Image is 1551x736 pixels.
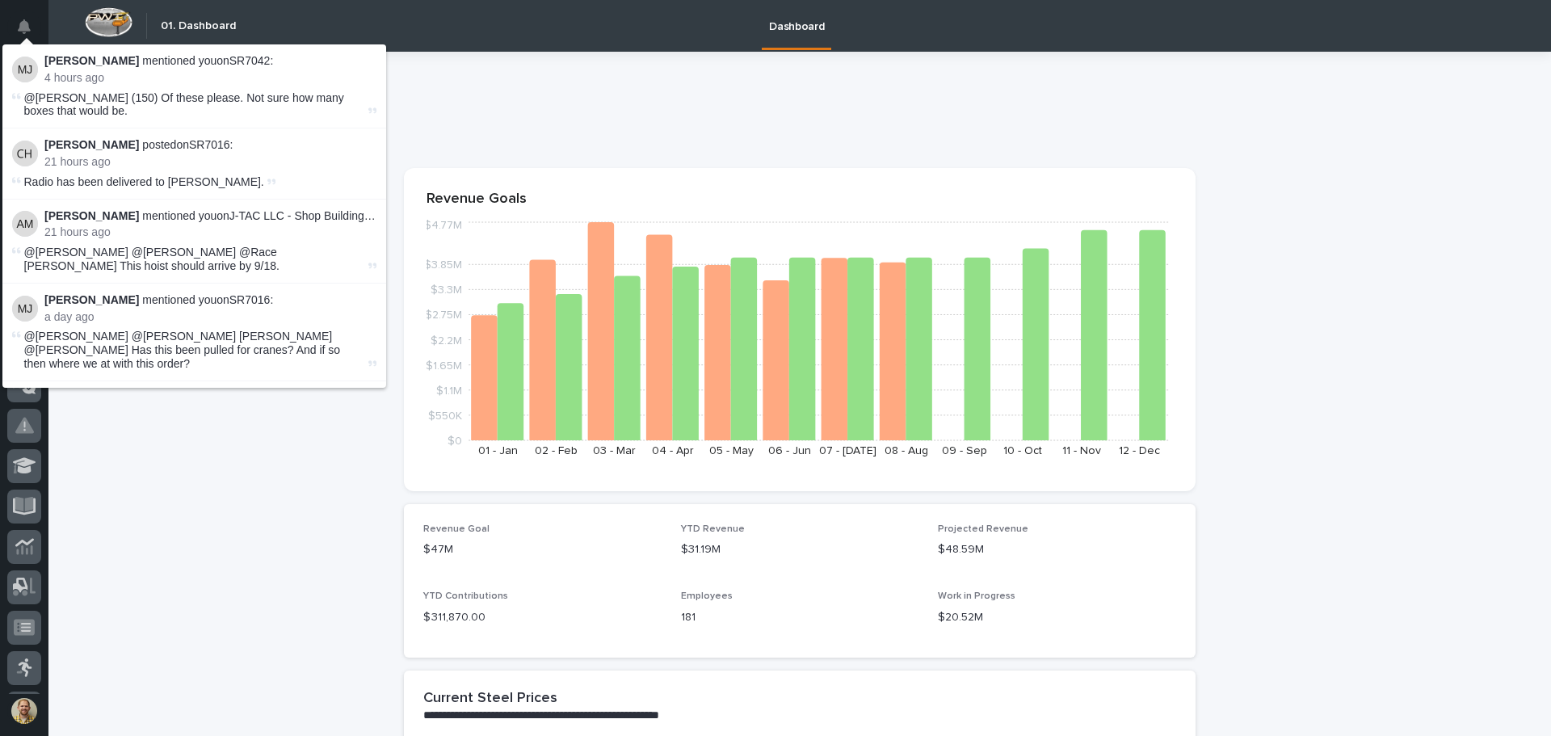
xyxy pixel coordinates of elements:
[424,259,462,271] tspan: $3.85M
[44,225,376,239] p: 21 hours ago
[819,445,876,456] text: 07 - [DATE]
[681,591,733,601] span: Employees
[938,591,1015,601] span: Work in Progress
[426,360,462,371] tspan: $1.65M
[652,445,694,456] text: 04 - Apr
[44,310,376,324] p: a day ago
[229,54,271,67] a: SR7042
[681,541,919,558] p: $31.19M
[7,10,41,44] button: Notifications
[44,155,376,169] p: 21 hours ago
[44,209,376,223] p: mentioned you on J-TAC LLC - Shop Building - FSTRGM10 Crane System :
[1003,445,1042,456] text: 10 - Oct
[24,330,341,370] span: @[PERSON_NAME] @[PERSON_NAME] [PERSON_NAME] @[PERSON_NAME] Has this been pulled for cranes? And i...
[423,541,662,558] p: $47M
[423,690,557,708] h2: Current Steel Prices
[1119,445,1160,456] text: 12 - Dec
[535,445,578,456] text: 02 - Feb
[44,54,376,68] p: mentioned you on :
[20,19,41,45] div: Notifications
[44,293,376,307] p: mentioned you on :
[24,246,280,272] span: @[PERSON_NAME] @[PERSON_NAME] @Race [PERSON_NAME] This hoist should arrive by 9/18.
[12,57,38,82] img: Mike Johnson
[431,284,462,296] tspan: $3.3M
[1062,445,1101,456] text: 11 - Nov
[478,445,518,456] text: 01 - Jan
[161,19,236,33] h2: 01. Dashboard
[44,209,139,222] strong: [PERSON_NAME]
[885,445,928,456] text: 08 - Aug
[427,191,1173,208] p: Revenue Goals
[12,296,38,322] img: Mike Johnson
[12,141,38,166] img: Charlie Hiester
[229,293,271,306] a: SR7016
[436,385,462,396] tspan: $1.1M
[681,524,745,534] span: YTD Revenue
[7,694,41,728] button: users-avatar
[44,71,376,85] p: 4 hours ago
[85,7,132,37] img: Workspace Logo
[938,609,1176,626] p: $20.52M
[938,524,1028,534] span: Projected Revenue
[44,293,139,306] strong: [PERSON_NAME]
[24,91,344,118] span: @[PERSON_NAME] (150) Of these please. Not sure how many boxes that would be.
[593,445,636,456] text: 03 - Mar
[44,138,376,152] p: posted on :
[44,138,139,151] strong: [PERSON_NAME]
[423,524,490,534] span: Revenue Goal
[431,334,462,346] tspan: $2.2M
[424,220,462,231] tspan: $4.77M
[942,445,987,456] text: 09 - Sep
[423,609,662,626] p: $ 311,870.00
[44,54,139,67] strong: [PERSON_NAME]
[189,138,230,151] a: SR7016
[24,175,264,188] span: Radio has been delivered to [PERSON_NAME].
[428,410,462,421] tspan: $550K
[768,445,811,456] text: 06 - Jun
[709,445,754,456] text: 05 - May
[12,211,38,237] img: Arlyn Miller
[448,435,462,447] tspan: $0
[681,609,919,626] p: 181
[938,541,1176,558] p: $48.59M
[423,591,508,601] span: YTD Contributions
[425,309,462,321] tspan: $2.75M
